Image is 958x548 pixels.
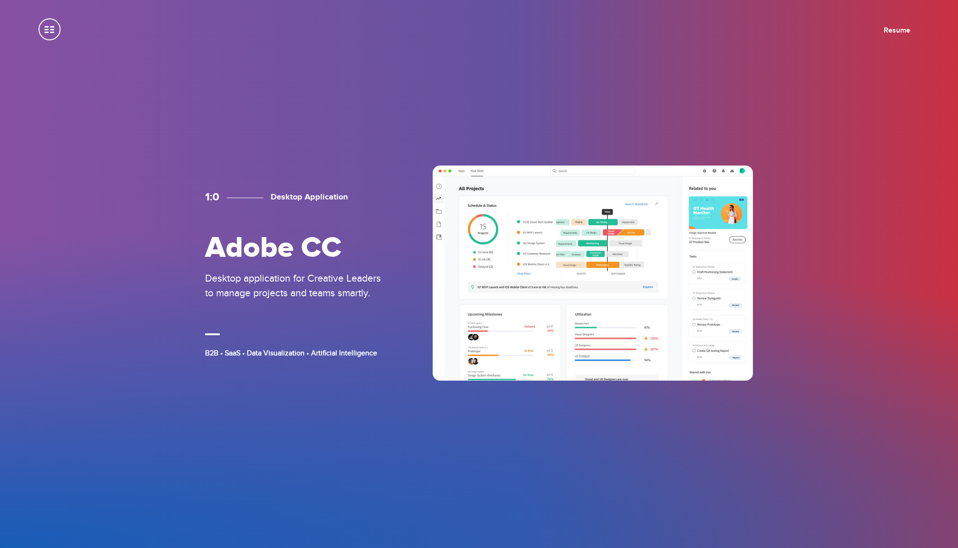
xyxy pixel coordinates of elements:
[204,166,754,383] a: 1:0 Desktop Application Adobe CC Desktop application for Creative Leaders to manage projects and ...
[227,192,348,202] h3: Desktop Application
[884,26,910,35] a: Resume
[205,190,219,204] span: 1:0
[205,349,377,358] span: B2B • SaaS • Data Visualization • Artificial Intelligence
[205,233,389,264] h2: Adobe CC
[433,166,753,381] img: Adobe CC
[205,271,389,300] p: Desktop application for Creative Leaders to manage projects and teams smartly.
